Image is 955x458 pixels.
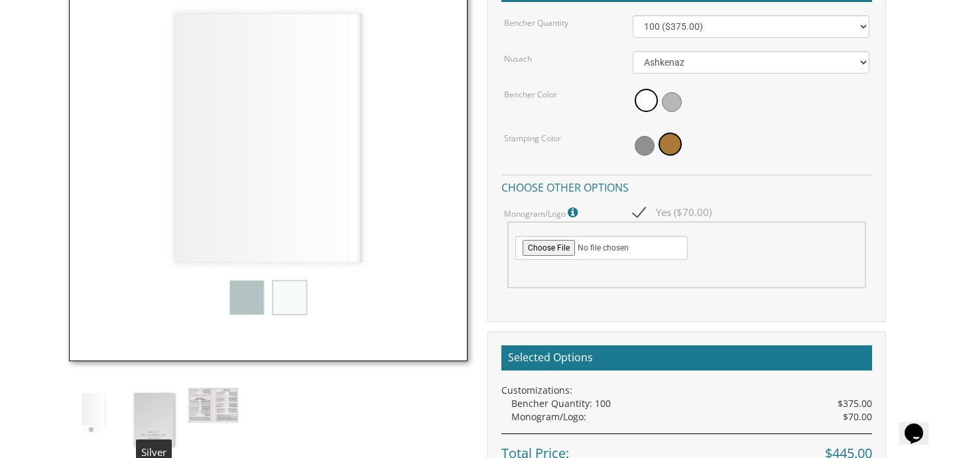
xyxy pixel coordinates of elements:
[511,397,872,410] div: Bencher Quantity: 100
[504,89,557,100] label: Bencher Color
[511,410,872,424] div: Monogram/Logo:
[504,133,561,144] label: Stamping Color
[504,204,581,221] label: Monogram/Logo
[899,405,942,445] iframe: chat widget
[501,345,872,371] h2: Selected Options
[633,204,712,221] span: Yes ($70.00)
[838,397,872,410] span: $375.00
[843,410,872,424] span: $70.00
[188,388,238,423] img: ncsy-inside.jpg
[501,384,872,397] div: Customizations:
[501,174,872,198] h4: Choose other options
[129,388,178,452] img: ncsy-02.jpg
[504,17,568,29] label: Bencher Quantity
[504,53,532,64] label: Nusach
[69,388,119,437] img: ncsy.jpg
